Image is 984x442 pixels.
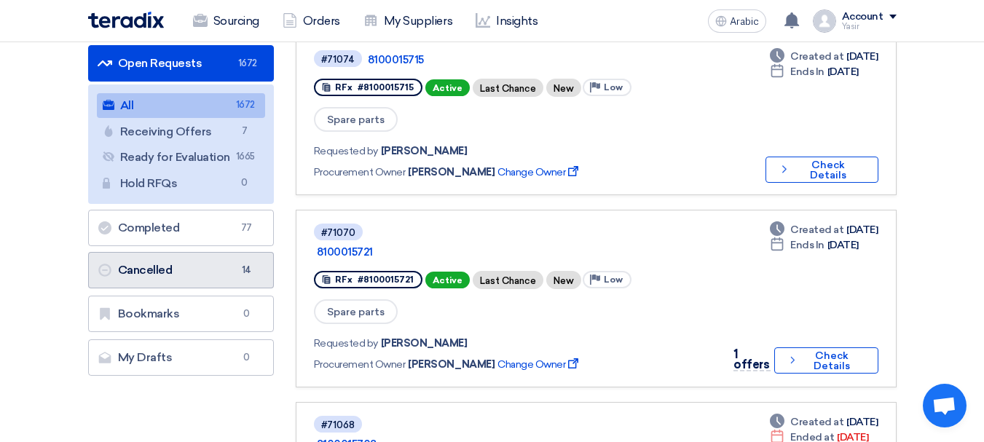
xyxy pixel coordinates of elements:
font: Procurement Owner [314,358,406,371]
font: New [554,275,574,286]
font: Ends In [790,66,824,78]
font: Insights [496,14,538,28]
font: [DATE] [827,66,859,78]
font: Requested by [314,337,378,350]
button: Check Details [765,157,878,183]
img: profile_test.png [813,9,836,33]
font: Procurement Owner [314,166,406,178]
a: My Suppliers [352,5,464,37]
font: 1 offers [733,347,769,371]
font: Ends In [790,239,824,251]
font: 1665 [236,151,255,162]
font: Check Details [810,159,846,181]
font: Hold RFQs [120,176,178,190]
font: 8100015715 [368,53,424,66]
font: [PERSON_NAME] [381,145,468,157]
font: 0 [241,177,248,188]
a: Sourcing [181,5,271,37]
a: Open Requests1672 [88,45,274,82]
font: 0 [243,308,250,319]
font: Last Chance [480,275,536,286]
font: Low [604,82,623,92]
a: Orders [271,5,352,37]
font: Created at [790,224,843,236]
font: Ready for Evaluation [120,150,230,164]
font: #8100015721 [358,275,414,285]
font: [DATE] [846,224,878,236]
a: Completed77 [88,210,274,246]
font: Created at [790,416,843,428]
font: New [554,83,574,94]
font: Created at [790,50,843,63]
a: Cancelled14 [88,252,274,288]
font: Open Requests [118,56,202,70]
font: Last Chance [480,83,536,94]
font: [PERSON_NAME] [408,166,495,178]
font: Orders [303,14,340,28]
font: 0 [243,352,250,363]
font: #71074 [321,54,355,65]
font: RFx [335,275,353,285]
a: 8100015715 [368,53,732,66]
font: 7 [242,125,248,136]
font: 77 [241,222,252,233]
font: 1672 [238,58,257,68]
font: Account [842,10,883,23]
font: Spare parts [327,306,385,318]
font: #71070 [321,227,355,238]
font: Low [604,275,623,285]
font: Yasir [842,22,859,31]
a: My Drafts0 [88,339,274,376]
font: 1672 [236,99,255,110]
font: Bookmarks [118,307,180,320]
font: [DATE] [846,416,878,428]
font: #8100015715 [358,82,414,92]
font: Check Details [814,350,850,372]
font: My Suppliers [384,14,452,28]
font: [DATE] [846,50,878,63]
font: Active [433,275,463,285]
font: Sourcing [213,14,259,28]
a: Open chat [923,384,967,427]
font: #71068 [321,419,355,430]
font: RFx [335,82,353,92]
font: Requested by [314,145,378,157]
font: Active [433,83,463,93]
font: Arabic [730,15,759,28]
a: Bookmarks0 [88,296,274,332]
font: All [120,98,134,112]
button: Check Details [774,347,878,374]
font: My Drafts [118,350,173,364]
font: [PERSON_NAME] [381,337,468,350]
a: 8100015721 [317,245,681,259]
button: Arabic [708,9,766,33]
img: Teradix logo [88,12,164,28]
font: Spare parts [327,114,385,126]
font: [PERSON_NAME] [408,358,495,371]
font: Cancelled [118,263,173,277]
font: Receiving Offers [120,125,212,138]
font: Change Owner [497,166,565,178]
font: Completed [118,221,180,234]
font: [DATE] [827,239,859,251]
a: Insights [464,5,549,37]
font: 8100015721 [317,245,373,259]
font: Change Owner [497,358,565,371]
font: 14 [242,264,251,275]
